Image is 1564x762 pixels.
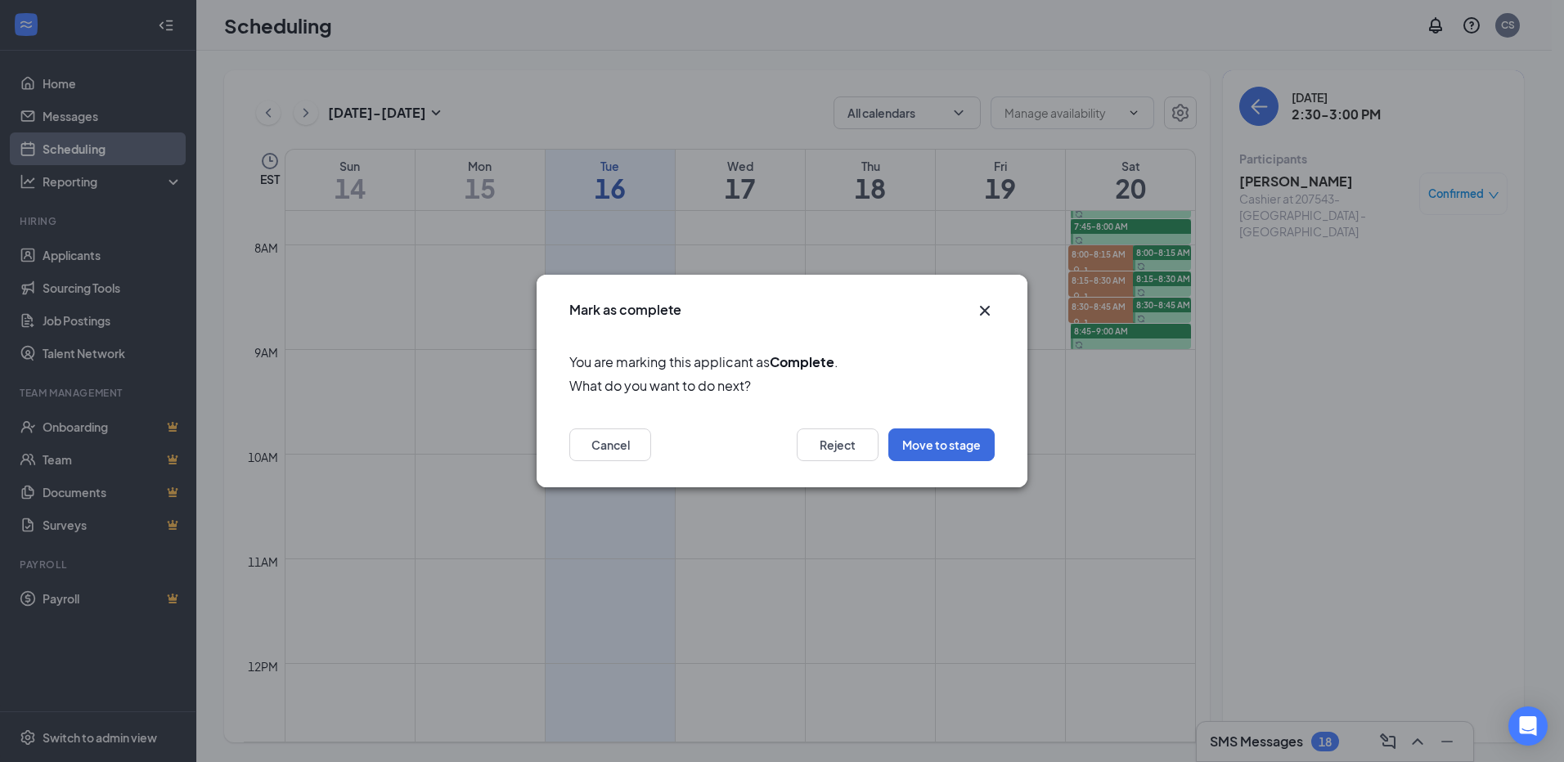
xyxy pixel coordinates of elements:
button: Reject [797,428,879,461]
svg: Cross [975,301,995,320]
button: Cancel [569,428,651,461]
button: Close [975,301,995,320]
b: Complete [770,353,834,370]
button: Move to stage [888,428,995,461]
span: What do you want to do next? [569,375,995,396]
div: Open Intercom Messenger [1508,706,1548,746]
span: You are marking this applicant as . [569,352,995,372]
h3: Mark as complete [569,301,681,319]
